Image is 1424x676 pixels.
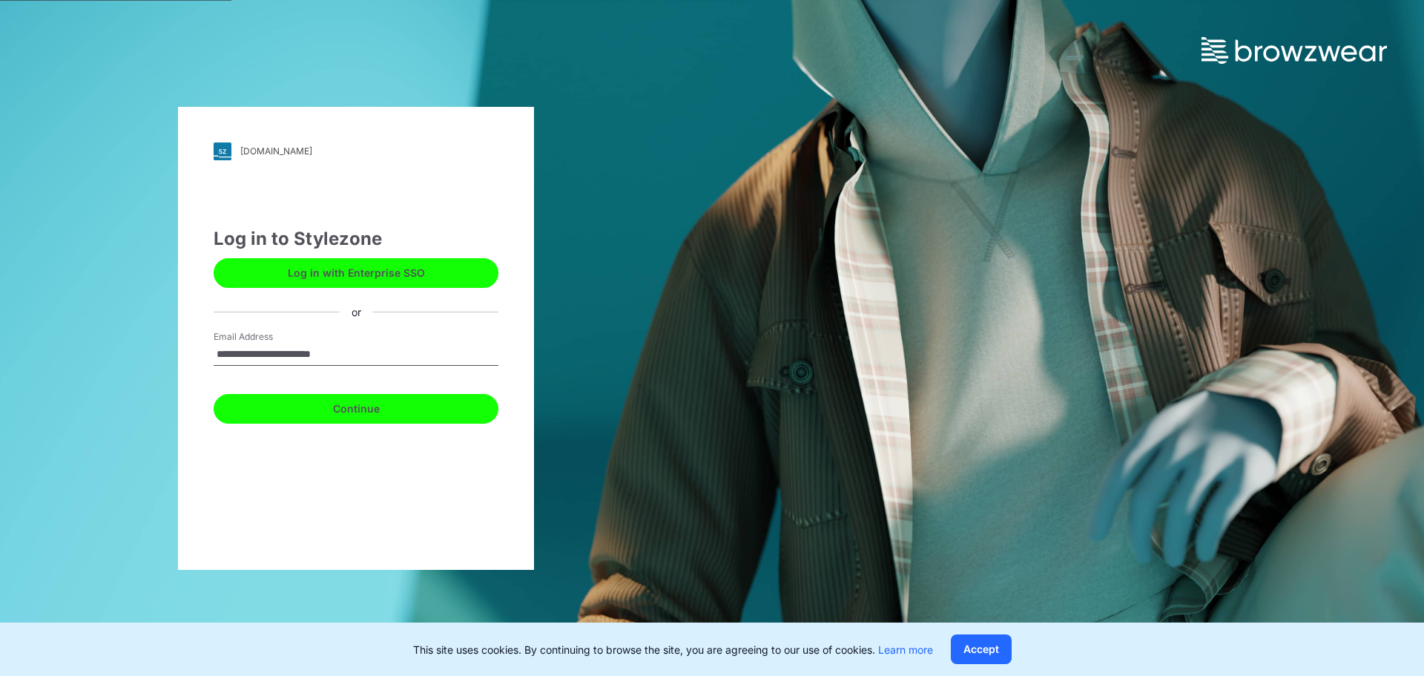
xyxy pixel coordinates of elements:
p: This site uses cookies. By continuing to browse the site, you are agreeing to our use of cookies. [413,642,933,657]
div: Log in to Stylezone [214,226,498,252]
button: Accept [951,634,1012,664]
a: Learn more [878,643,933,656]
div: or [340,304,373,320]
label: Email Address [214,330,317,344]
img: svg+xml;base64,PHN2ZyB3aWR0aD0iMjgiIGhlaWdodD0iMjgiIHZpZXdCb3g9IjAgMCAyOCAyOCIgZmlsbD0ibm9uZSIgeG... [214,142,231,160]
div: [DOMAIN_NAME] [240,145,312,157]
button: Log in with Enterprise SSO [214,258,498,288]
button: Continue [214,394,498,424]
img: browzwear-logo.73288ffb.svg [1201,37,1387,64]
a: [DOMAIN_NAME] [214,142,498,160]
